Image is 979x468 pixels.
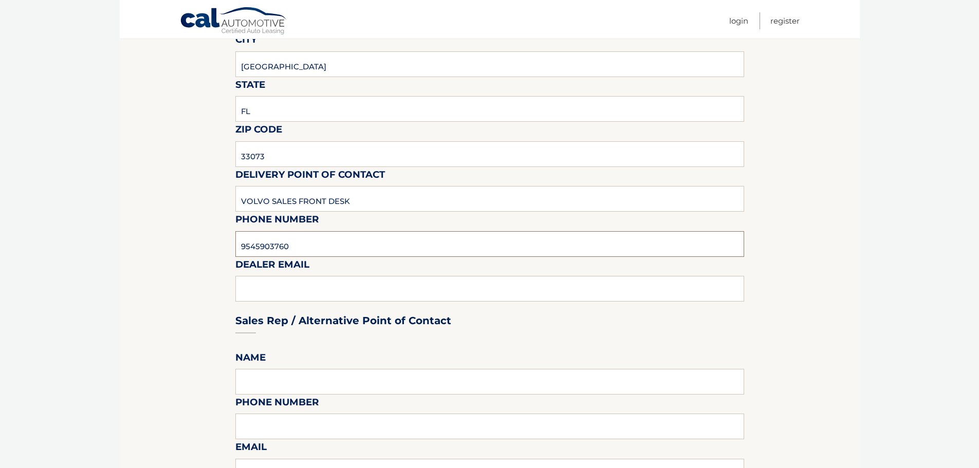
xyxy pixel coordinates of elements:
label: State [235,77,265,96]
label: City [235,32,257,51]
a: Login [729,12,748,29]
label: Phone Number [235,212,319,231]
label: Dealer Email [235,257,309,276]
label: Phone Number [235,395,319,414]
label: Name [235,350,266,369]
a: Register [770,12,800,29]
label: Delivery Point of Contact [235,167,385,186]
label: Zip Code [235,122,282,141]
label: Email [235,439,267,458]
a: Cal Automotive [180,7,288,36]
h3: Sales Rep / Alternative Point of Contact [235,314,451,327]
